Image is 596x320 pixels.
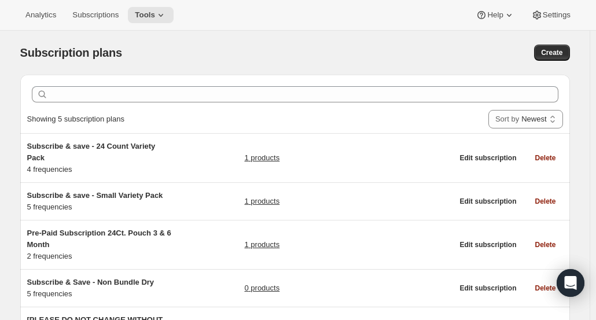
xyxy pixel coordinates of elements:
span: Analytics [25,10,56,20]
button: Create [534,45,569,61]
span: Subscriptions [72,10,119,20]
div: 4 frequencies [27,141,172,175]
span: Subscribe & save - 24 Count Variety Pack [27,142,156,162]
span: Delete [535,240,555,249]
button: Edit subscription [452,193,523,209]
button: Settings [524,7,577,23]
a: 1 products [244,152,279,164]
button: Delete [528,193,562,209]
span: Help [487,10,503,20]
div: 5 frequencies [27,190,172,213]
span: Edit subscription [459,197,516,206]
div: Open Intercom Messenger [557,269,584,297]
button: Edit subscription [452,280,523,296]
button: Analytics [19,7,63,23]
span: Edit subscription [459,240,516,249]
button: Delete [528,237,562,253]
button: Edit subscription [452,237,523,253]
div: 5 frequencies [27,277,172,300]
span: Settings [543,10,571,20]
span: Delete [535,153,555,163]
span: Edit subscription [459,153,516,163]
button: Subscriptions [65,7,126,23]
span: Pre-Paid Subscription 24Ct. Pouch 3 & 6 Month [27,229,171,249]
span: Showing 5 subscription plans [27,115,124,123]
span: Subscribe & save - Small Variety Pack [27,191,163,200]
div: 2 frequencies [27,227,172,262]
a: 1 products [244,239,279,251]
span: Subscription plans [20,46,122,59]
span: Delete [535,284,555,293]
button: Tools [128,7,174,23]
span: Tools [135,10,155,20]
button: Delete [528,280,562,296]
span: Subscribe & Save - Non Bundle Dry [27,278,154,286]
button: Help [469,7,521,23]
span: Delete [535,197,555,206]
a: 1 products [244,196,279,207]
button: Edit subscription [452,150,523,166]
span: Create [541,48,562,57]
button: Delete [528,150,562,166]
a: 0 products [244,282,279,294]
span: Edit subscription [459,284,516,293]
